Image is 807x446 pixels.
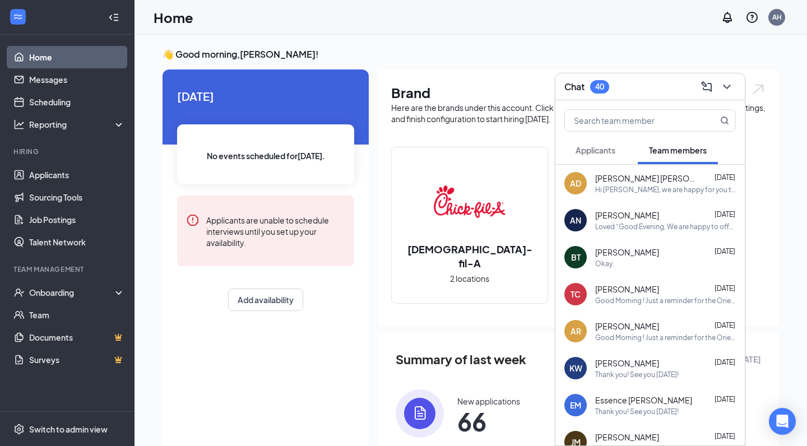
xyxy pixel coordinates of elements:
[595,320,659,332] span: [PERSON_NAME]
[715,358,735,366] span: [DATE]
[595,247,659,258] span: [PERSON_NAME]
[392,242,548,270] h2: [DEMOGRAPHIC_DATA]-fil-A
[434,166,505,238] img: Chick-fil-A
[595,431,659,443] span: [PERSON_NAME]
[595,296,736,305] div: Good Morning ! Just a reminder for the Orientation for [DATE] at 4:30pm at our office location. [...
[698,78,716,96] button: ComposeMessage
[396,389,444,438] img: icon
[715,284,735,292] span: [DATE]
[457,411,520,431] span: 66
[720,116,729,125] svg: MagnifyingGlass
[715,210,735,219] span: [DATE]
[649,145,707,155] span: Team members
[13,424,25,435] svg: Settings
[576,145,615,155] span: Applicants
[595,370,679,379] div: Thank you! See you [DATE]!
[595,210,659,221] span: [PERSON_NAME]
[13,119,25,130] svg: Analysis
[228,289,303,311] button: Add availability
[29,46,125,68] a: Home
[715,395,735,403] span: [DATE]
[570,215,581,226] div: AN
[571,326,581,337] div: AR
[29,287,115,298] div: Onboarding
[29,186,125,208] a: Sourcing Tools
[721,11,734,24] svg: Notifications
[186,213,200,227] svg: Error
[571,289,581,300] div: TC
[595,284,659,295] span: [PERSON_NAME]
[154,8,193,27] h1: Home
[29,326,125,349] a: DocumentsCrown
[751,83,766,96] img: open.6027fd2a22e1237b5b06.svg
[13,264,123,274] div: Team Management
[564,81,585,93] h3: Chat
[396,350,526,369] span: Summary of last week
[715,173,735,182] span: [DATE]
[29,68,125,91] a: Messages
[450,272,489,285] span: 2 locations
[29,119,126,130] div: Reporting
[571,252,581,263] div: BT
[595,259,614,268] div: Okay.
[595,407,679,416] div: Thank you! See you [DATE]!
[715,432,735,440] span: [DATE]
[700,80,713,94] svg: ComposeMessage
[772,12,782,22] div: AH
[720,80,734,94] svg: ChevronDown
[108,12,119,23] svg: Collapse
[595,394,692,406] span: Essence [PERSON_NAME]
[29,349,125,371] a: SurveysCrown
[13,287,25,298] svg: UserCheck
[13,147,123,156] div: Hiring
[595,173,696,184] span: [PERSON_NAME] [PERSON_NAME]
[595,357,659,369] span: [PERSON_NAME]
[769,408,796,435] div: Open Intercom Messenger
[163,48,779,61] h3: 👋 Good morning, [PERSON_NAME] !
[715,321,735,329] span: [DATE]
[457,396,520,407] div: New applications
[745,11,759,24] svg: QuestionInfo
[715,247,735,255] span: [DATE]
[570,399,581,411] div: EM
[29,91,125,113] a: Scheduling
[206,213,345,248] div: Applicants are unable to schedule interviews until you set up your availability.
[595,82,604,91] div: 40
[177,87,354,105] span: [DATE]
[391,83,766,102] h1: Brand
[12,11,24,22] svg: WorkstreamLogo
[595,185,736,194] div: Hi [PERSON_NAME], we are happy for you to join the team at [DEMOGRAPHIC_DATA]-fil-A [PERSON_NAME]...
[29,164,125,186] a: Applicants
[569,363,582,374] div: KW
[595,333,736,342] div: Good Morning ! Just a reminder for the Orientation for [DATE] at 4:30pm at our office location. [...
[29,304,125,326] a: Team
[565,110,698,131] input: Search team member
[207,150,325,162] span: No events scheduled for [DATE] .
[29,231,125,253] a: Talent Network
[29,208,125,231] a: Job Postings
[391,102,766,124] div: Here are the brands under this account. Click into a brand to see your locations, managers, job p...
[29,424,108,435] div: Switch to admin view
[718,78,736,96] button: ChevronDown
[595,222,736,231] div: Loved “Good Evening, We are happy to offer you a Back of House position. Your orientation will be...
[570,178,581,189] div: AD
